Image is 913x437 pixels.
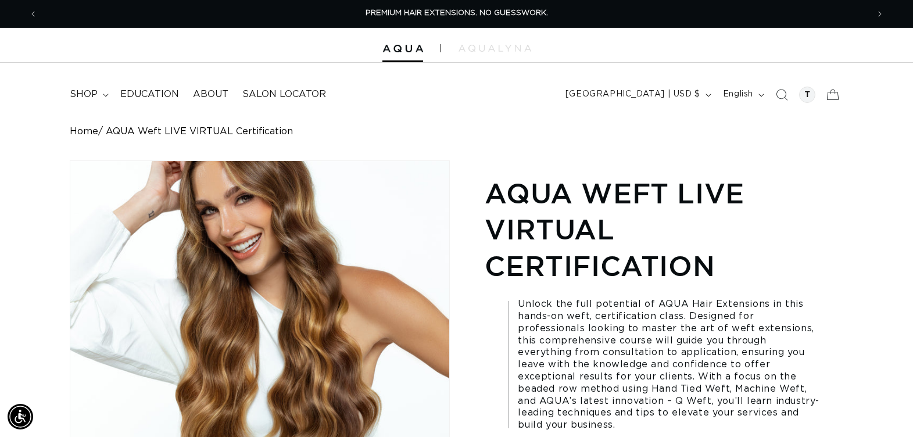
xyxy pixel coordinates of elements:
nav: breadcrumbs [70,126,843,137]
a: Salon Locator [235,81,333,108]
span: Education [120,88,179,101]
iframe: Chat Widget [653,19,913,437]
summary: shop [63,81,113,108]
button: Previous announcement [20,3,46,25]
h1: AQUA Weft LIVE VIRTUAL Certification [485,175,843,284]
span: PREMIUM HAIR EXTENSIONS. NO GUESSWORK. [366,9,548,17]
a: About [186,81,235,108]
span: Salon Locator [242,88,326,101]
img: Aqua Hair Extensions [382,45,423,53]
h4: Unlock the full potential of AQUA Hair Extensions in this hands-on weft, certification class. Des... [518,298,820,431]
button: [GEOGRAPHIC_DATA] | USD $ [558,84,716,106]
a: Home [70,126,98,137]
span: [GEOGRAPHIC_DATA] | USD $ [565,88,700,101]
button: Next announcement [867,3,893,25]
span: AQUA Weft LIVE VIRTUAL Certification [106,126,293,137]
div: Accessibility Menu [8,404,33,429]
span: shop [70,88,98,101]
a: Education [113,81,186,108]
span: About [193,88,228,101]
img: aqualyna.com [459,45,531,52]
